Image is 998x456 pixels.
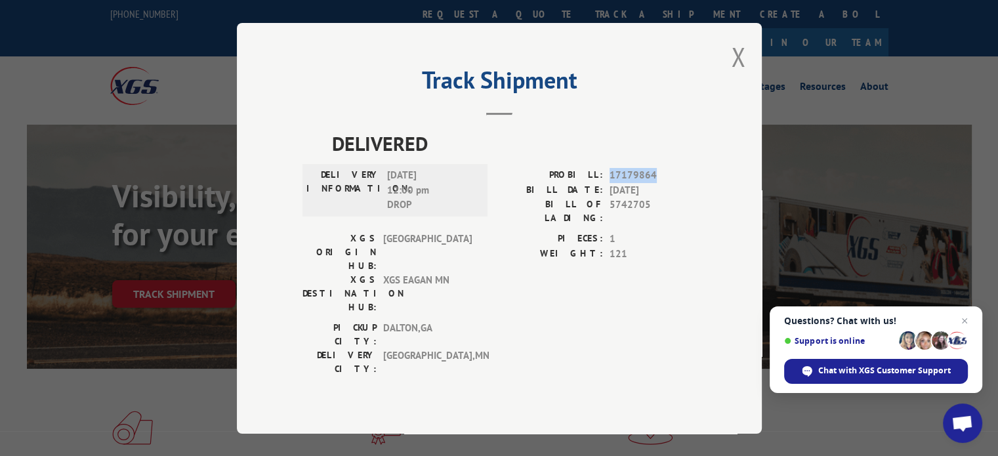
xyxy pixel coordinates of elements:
[383,273,472,314] span: XGS EAGAN MN
[610,197,696,225] span: 5742705
[302,232,377,273] label: XGS ORIGIN HUB:
[610,232,696,247] span: 1
[302,71,696,96] h2: Track Shipment
[784,359,968,384] div: Chat with XGS Customer Support
[383,321,472,348] span: DALTON , GA
[499,182,603,197] label: BILL DATE:
[784,336,894,346] span: Support is online
[610,182,696,197] span: [DATE]
[302,273,377,314] label: XGS DESTINATION HUB:
[499,197,603,225] label: BILL OF LADING:
[499,246,603,261] label: WEIGHT:
[943,404,982,443] div: Open chat
[302,321,377,348] label: PICKUP CITY:
[332,129,696,158] span: DELIVERED
[387,168,476,213] span: [DATE] 12:00 pm DROP
[499,232,603,247] label: PIECES:
[499,168,603,183] label: PROBILL:
[818,365,951,377] span: Chat with XGS Customer Support
[784,316,968,326] span: Questions? Chat with us!
[383,232,472,273] span: [GEOGRAPHIC_DATA]
[610,168,696,183] span: 17179864
[383,348,472,376] span: [GEOGRAPHIC_DATA] , MN
[302,348,377,376] label: DELIVERY CITY:
[957,313,972,329] span: Close chat
[306,168,381,213] label: DELIVERY INFORMATION:
[731,39,745,74] button: Close modal
[610,246,696,261] span: 121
